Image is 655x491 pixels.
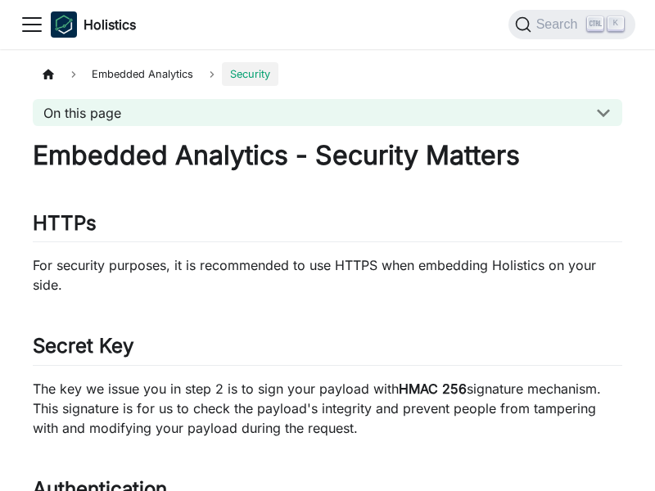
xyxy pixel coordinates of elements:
[84,15,136,34] b: Holistics
[33,99,622,126] button: On this page
[20,12,44,37] button: Toggle navigation bar
[33,334,622,365] h2: Secret Key
[33,379,622,438] p: The key we issue you in step 2 is to sign your payload with signature mechanism. This signature i...
[51,11,136,38] a: HolisticsHolistics
[33,62,64,86] a: Home page
[33,139,622,172] h1: Embedded Analytics - Security Matters
[51,11,77,38] img: Holistics
[608,16,624,31] kbd: K
[33,255,622,295] p: For security purposes, it is recommended to use HTTPS when embedding Holistics on your side.
[222,62,278,86] span: Security
[508,10,635,39] button: Search (Ctrl+K)
[33,62,622,86] nav: Breadcrumbs
[399,381,467,397] strong: HMAC 256
[84,62,201,86] span: Embedded Analytics
[33,211,622,242] h2: HTTPs
[531,17,588,32] span: Search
